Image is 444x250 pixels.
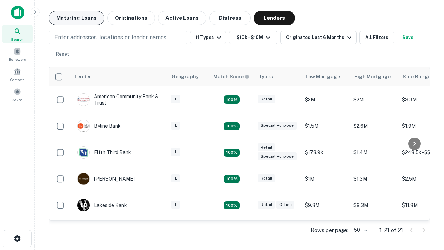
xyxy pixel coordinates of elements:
button: Originated Last 6 Months [280,31,357,44]
div: Retail [258,174,275,182]
div: Retail [258,143,275,151]
a: Search [2,25,33,43]
div: [PERSON_NAME] [77,173,135,185]
img: picture [78,120,89,132]
button: Active Loans [158,11,206,25]
div: Retail [258,201,275,209]
div: Matching Properties: 3, hasApolloMatch: undefined [224,122,240,131]
img: picture [78,147,89,158]
div: Special Purpose [258,152,297,160]
div: Matching Properties: 2, hasApolloMatch: undefined [224,149,240,157]
span: Contacts [10,77,24,82]
div: Matching Properties: 2, hasApolloMatch: undefined [224,95,240,104]
button: Enter addresses, locations or lender names [49,31,187,44]
button: All Filters [359,31,394,44]
div: IL [171,122,180,130]
button: Distress [209,11,251,25]
th: Low Mortgage [301,67,350,86]
span: Saved [12,97,23,102]
div: IL [171,95,180,103]
td: $1.3M [350,166,399,192]
div: Matching Properties: 3, hasApolloMatch: undefined [224,201,240,210]
td: $173.9k [301,139,350,166]
td: $1M [301,166,350,192]
img: picture [78,173,89,185]
div: Matching Properties: 2, hasApolloMatch: undefined [224,175,240,183]
iframe: Chat Widget [409,194,444,228]
img: picture [78,94,89,106]
button: 11 Types [190,31,226,44]
img: capitalize-icon.png [11,6,24,19]
td: $1.4M [350,139,399,166]
p: Rows per page: [311,226,348,234]
td: $9.3M [301,192,350,218]
div: American Community Bank & Trust [77,93,161,106]
th: High Mortgage [350,67,399,86]
button: Originations [107,11,155,25]
button: $10k - $10M [229,31,277,44]
div: Capitalize uses an advanced AI algorithm to match your search with the best lender. The match sco... [213,73,249,81]
a: Saved [2,85,33,104]
div: Geography [172,73,199,81]
a: Borrowers [2,45,33,64]
div: Retail [258,95,275,103]
p: L B [80,202,87,209]
p: Enter addresses, locations or lender names [54,33,166,42]
td: $5.4M [350,218,399,245]
span: Search [11,36,24,42]
button: Save your search to get updates of matches that match your search criteria. [397,31,419,44]
h6: Match Score [213,73,248,81]
td: $2M [301,86,350,113]
button: Maturing Loans [49,11,104,25]
td: $1.5M [301,113,350,139]
th: Types [254,67,301,86]
div: Types [258,73,273,81]
button: Lenders [254,11,295,25]
div: 50 [351,225,368,235]
p: 1–21 of 21 [379,226,403,234]
div: Low Mortgage [306,73,340,81]
th: Lender [70,67,168,86]
div: Fifth Third Bank [77,146,131,159]
div: IL [171,201,180,209]
div: Sale Range [403,73,431,81]
th: Geography [168,67,209,86]
th: Capitalize uses an advanced AI algorithm to match your search with the best lender. The match sco... [209,67,254,86]
td: $2.6M [350,113,399,139]
span: Borrowers [9,57,26,62]
div: Lakeside Bank [77,199,127,211]
div: High Mortgage [354,73,391,81]
td: $1.5M [301,218,350,245]
a: Contacts [2,65,33,84]
button: Reset [51,47,74,61]
div: Lender [75,73,91,81]
td: $9.3M [350,192,399,218]
div: IL [171,174,180,182]
div: Special Purpose [258,122,297,130]
div: IL [171,148,180,156]
td: $2M [350,86,399,113]
div: Office [276,201,294,209]
div: Byline Bank [77,120,121,132]
div: Originated Last 6 Months [286,33,353,42]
